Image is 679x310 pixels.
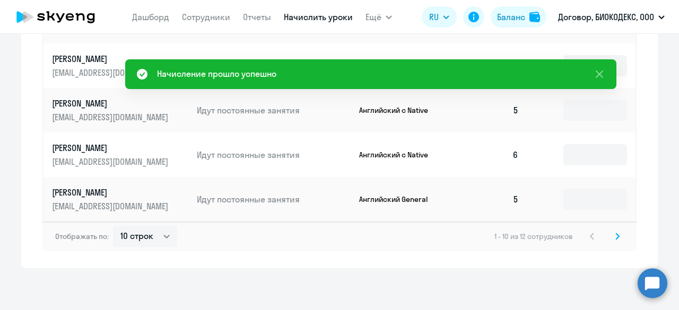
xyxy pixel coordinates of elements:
p: Идут постоянные занятия [197,104,351,116]
p: [PERSON_NAME] [52,187,171,198]
td: 5 [453,177,527,222]
a: [PERSON_NAME][EMAIL_ADDRESS][DOMAIN_NAME] [52,187,188,212]
td: 12 [453,43,527,88]
div: Баланс [497,11,525,23]
p: Идут постоянные занятия [197,193,351,205]
p: [EMAIL_ADDRESS][DOMAIN_NAME] [52,156,171,167]
a: [PERSON_NAME][EMAIL_ADDRESS][DOMAIN_NAME] [52,142,188,167]
p: [PERSON_NAME] [52,53,171,65]
p: [PERSON_NAME] [52,142,171,154]
span: 1 - 10 из 12 сотрудников [494,232,573,241]
a: Сотрудники [182,12,230,22]
img: balance [529,12,540,22]
p: [EMAIL_ADDRESS][DOMAIN_NAME] [52,200,171,212]
p: Английский с Native [359,150,439,160]
a: Начислить уроки [284,12,353,22]
p: Английский General [359,194,439,204]
button: RU [422,6,457,28]
p: [EMAIL_ADDRESS][DOMAIN_NAME] [52,67,171,78]
p: Идут постоянные занятия [197,149,351,161]
p: Английский с Native [359,105,439,115]
span: Ещё [365,11,381,23]
a: Отчеты [243,12,271,22]
button: Балансbalance [491,6,546,28]
button: Договор, БИОКОДЕКС, ООО [553,4,670,30]
p: Договор, БИОКОДЕКС, ООО [558,11,654,23]
p: [EMAIL_ADDRESS][DOMAIN_NAME] [52,111,171,123]
a: [PERSON_NAME][EMAIL_ADDRESS][DOMAIN_NAME] [52,98,188,123]
span: Отображать по: [55,232,109,241]
div: Начисление прошло успешно [157,67,276,80]
a: [PERSON_NAME][EMAIL_ADDRESS][DOMAIN_NAME] [52,53,188,78]
td: 5 [453,88,527,132]
button: Ещё [365,6,392,28]
a: Дашборд [132,12,169,22]
span: RU [429,11,439,23]
td: 6 [453,132,527,177]
p: [PERSON_NAME] [52,98,171,109]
